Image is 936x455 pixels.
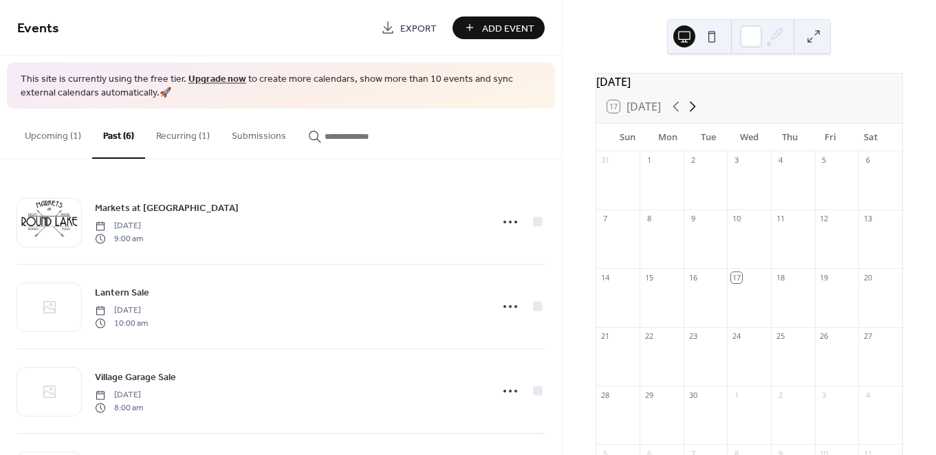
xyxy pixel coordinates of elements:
button: Recurring (1) [145,109,221,157]
div: 25 [775,331,785,342]
span: 9:00 am [95,232,143,245]
div: Mon [648,124,688,151]
div: 14 [600,272,611,282]
div: 30 [688,390,698,400]
span: Add Event [482,21,534,36]
div: 27 [862,331,873,342]
div: 28 [600,390,611,400]
div: 13 [862,214,873,224]
span: [DATE] [95,304,148,317]
span: Export [400,21,437,36]
div: Tue [688,124,729,151]
div: Sun [607,124,648,151]
div: 26 [819,331,829,342]
div: 10 [731,214,741,224]
span: Markets at [GEOGRAPHIC_DATA] [95,201,239,216]
div: 7 [600,214,611,224]
div: 22 [644,331,654,342]
div: 19 [819,272,829,282]
span: [DATE] [95,389,143,401]
span: 10:00 am [95,317,148,329]
div: 24 [731,331,741,342]
span: Lantern Sale [95,286,149,300]
div: 4 [862,390,873,400]
div: 23 [688,331,698,342]
span: This site is currently using the free tier. to create more calendars, show more than 10 events an... [21,73,541,100]
div: 20 [862,272,873,282]
div: Wed [729,124,770,151]
div: 4 [775,155,785,166]
a: Export [371,16,447,39]
div: 8 [644,214,654,224]
div: 1 [644,155,654,166]
div: 6 [862,155,873,166]
div: 9 [688,214,698,224]
a: Upgrade now [188,70,246,89]
div: 3 [819,390,829,400]
span: 8:00 am [95,401,143,414]
div: Sat [851,124,891,151]
div: 1 [731,390,741,400]
span: Village Garage Sale [95,370,176,385]
div: 17 [731,272,741,282]
span: [DATE] [95,220,143,232]
a: Lantern Sale [95,285,149,300]
span: Events [17,15,59,42]
div: 15 [644,272,654,282]
div: 31 [600,155,611,166]
button: Submissions [221,109,297,157]
div: 11 [775,214,785,224]
div: Thu [770,124,810,151]
a: Markets at [GEOGRAPHIC_DATA] [95,200,239,216]
a: Village Garage Sale [95,369,176,385]
div: 3 [731,155,741,166]
button: Upcoming (1) [14,109,92,157]
div: [DATE] [596,74,902,90]
div: 5 [819,155,829,166]
div: 2 [688,155,698,166]
div: 29 [644,390,654,400]
button: Add Event [453,16,545,39]
div: 18 [775,272,785,282]
div: 21 [600,331,611,342]
div: 12 [819,214,829,224]
div: 16 [688,272,698,282]
div: 2 [775,390,785,400]
button: Past (6) [92,109,145,159]
div: Fri [810,124,851,151]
